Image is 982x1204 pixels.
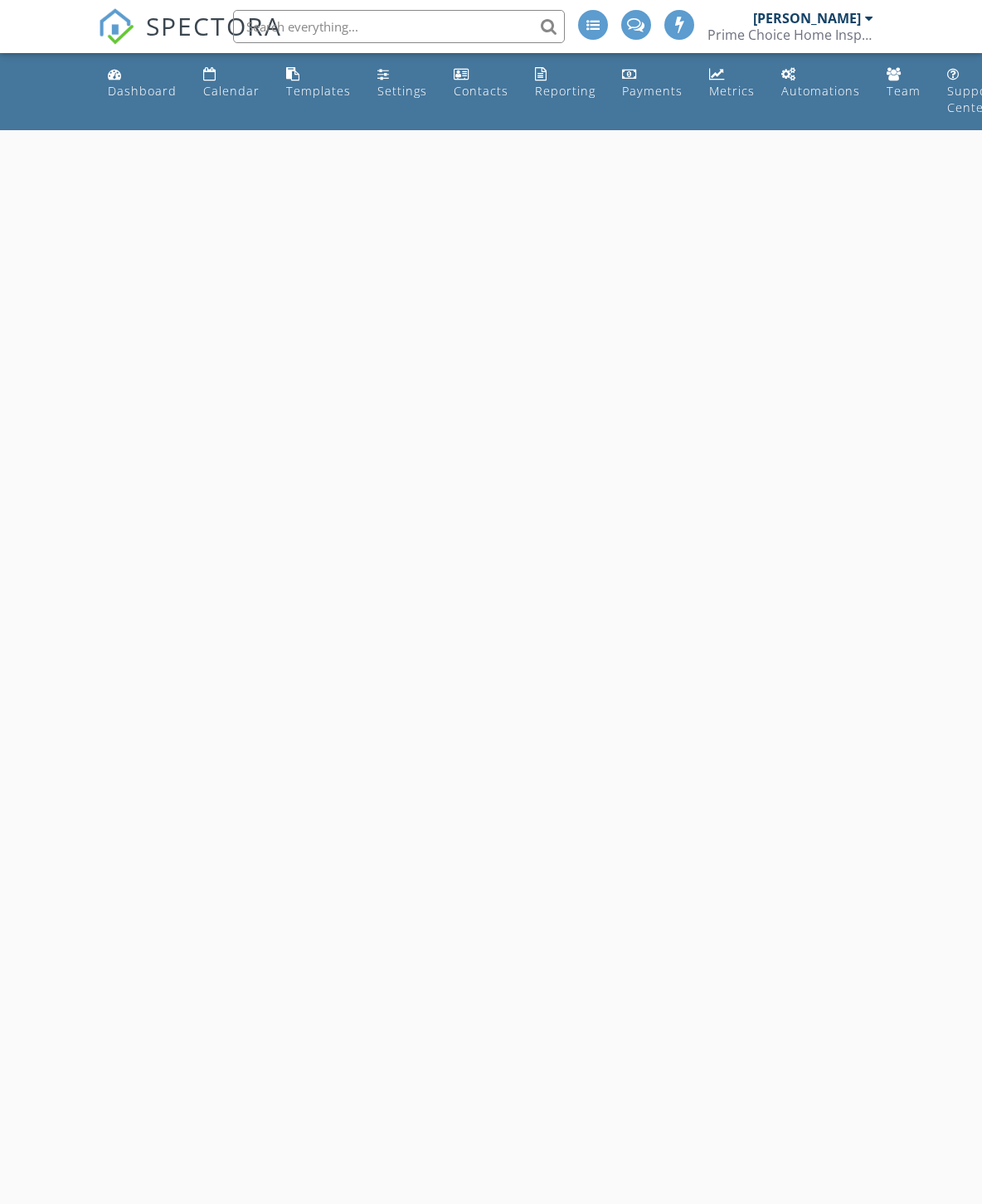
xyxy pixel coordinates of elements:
div: Metrics [709,83,755,99]
a: Settings [371,60,434,107]
div: Prime Choice Home Inspections [707,27,873,43]
a: Automations (Advanced) [775,60,867,107]
div: Contacts [454,83,508,99]
a: Reporting [528,60,602,107]
a: Team [880,60,927,107]
div: Reporting [535,83,596,99]
div: Templates [286,83,351,99]
a: Templates [280,60,357,107]
a: Dashboard [101,60,183,107]
span: SPECTORA [146,8,282,43]
a: Payments [615,60,689,107]
a: Contacts [447,60,515,107]
a: Calendar [197,60,266,107]
a: SPECTORA [98,22,282,57]
div: Payments [622,83,683,99]
a: Metrics [702,60,761,107]
div: Team [887,83,921,99]
div: Settings [377,83,427,99]
div: Dashboard [108,83,177,99]
img: The Best Home Inspection Software - Spectora [98,8,134,45]
div: Calendar [203,83,260,99]
div: [PERSON_NAME] [753,10,861,27]
div: Automations [781,83,860,99]
input: Search everything... [233,10,565,43]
